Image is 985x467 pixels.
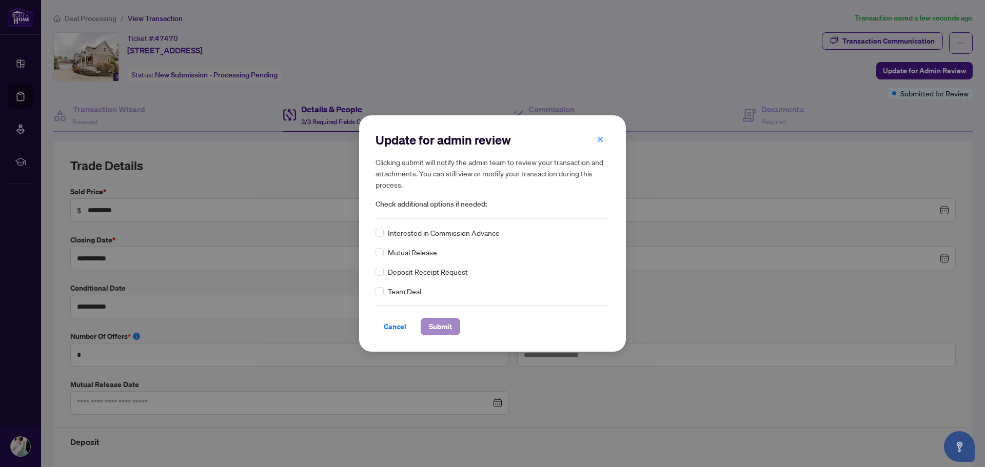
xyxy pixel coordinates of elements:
[376,198,609,210] span: Check additional options if needed:
[376,156,609,190] h5: Clicking submit will notify the admin team to review your transaction and attachments. You can st...
[388,266,468,277] span: Deposit Receipt Request
[388,286,421,297] span: Team Deal
[597,136,604,143] span: close
[421,318,460,335] button: Submit
[388,227,500,238] span: Interested in Commission Advance
[429,318,452,335] span: Submit
[376,132,609,148] h2: Update for admin review
[384,318,406,335] span: Cancel
[376,318,415,335] button: Cancel
[388,247,437,258] span: Mutual Release
[944,431,975,462] button: Open asap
